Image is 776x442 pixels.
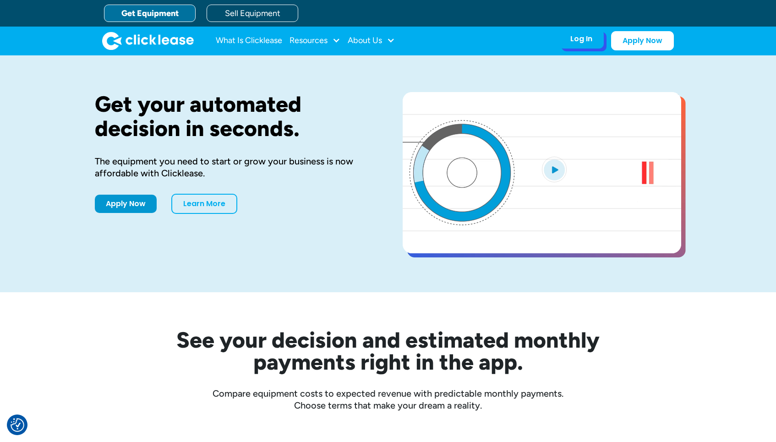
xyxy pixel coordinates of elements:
a: What Is Clicklease [216,32,282,50]
div: About Us [348,32,395,50]
a: open lightbox [403,92,681,253]
a: Sell Equipment [207,5,298,22]
img: Blue play button logo on a light blue circular background [542,157,567,182]
div: Resources [290,32,340,50]
button: Consent Preferences [11,418,24,432]
h2: See your decision and estimated monthly payments right in the app. [131,329,645,373]
a: Learn More [171,194,237,214]
div: Log In [570,34,592,44]
img: Clicklease logo [102,32,194,50]
div: Compare equipment costs to expected revenue with predictable monthly payments. Choose terms that ... [95,387,681,411]
h1: Get your automated decision in seconds. [95,92,373,141]
a: Get Equipment [104,5,196,22]
a: Apply Now [95,195,157,213]
img: Revisit consent button [11,418,24,432]
a: Apply Now [611,31,674,50]
a: home [102,32,194,50]
div: The equipment you need to start or grow your business is now affordable with Clicklease. [95,155,373,179]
